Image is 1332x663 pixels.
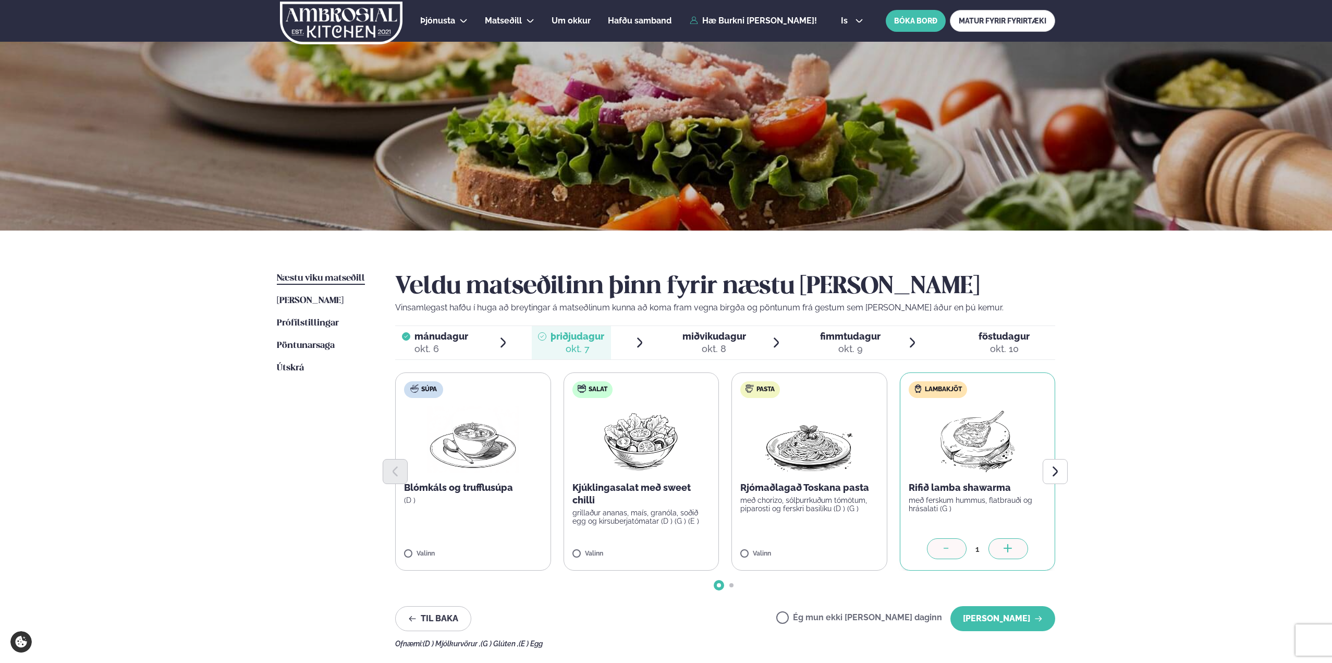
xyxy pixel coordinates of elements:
a: Útskrá [277,362,304,375]
img: salad.svg [578,384,586,393]
button: Previous slide [383,459,408,484]
span: miðvikudagur [682,331,746,342]
span: Um okkur [552,16,591,26]
a: Matseðill [485,15,522,27]
div: okt. 8 [682,343,746,355]
span: fimmtudagur [820,331,881,342]
img: Salad.png [595,406,687,473]
span: Hafðu samband [608,16,671,26]
img: Soup.png [427,406,519,473]
button: [PERSON_NAME] [950,606,1055,631]
button: BÓKA BORÐ [886,10,946,32]
div: okt. 9 [820,343,881,355]
span: Súpa [421,385,437,394]
a: Cookie settings [10,631,32,653]
a: Pöntunarsaga [277,340,335,352]
a: Þjónusta [420,15,455,27]
span: föstudagur [979,331,1030,342]
button: Til baka [395,606,471,631]
span: (D ) Mjólkurvörur , [423,640,481,648]
span: Næstu viku matseðill [277,274,365,283]
span: Þjónusta [420,16,455,26]
span: is [841,17,851,25]
a: Hæ Burkni [PERSON_NAME]! [690,16,817,26]
img: Spagetti.png [763,406,855,473]
span: Go to slide 2 [729,583,734,587]
div: okt. 6 [414,343,468,355]
div: 1 [967,543,988,555]
button: is [833,17,872,25]
button: Next slide [1043,459,1068,484]
img: Lamb-Meat.png [931,406,1023,473]
span: Pasta [756,385,775,394]
div: okt. 7 [551,343,604,355]
img: soup.svg [410,384,419,393]
a: Næstu viku matseðill [277,272,365,285]
span: [PERSON_NAME] [277,296,344,305]
p: Vinsamlegast hafðu í huga að breytingar á matseðlinum kunna að koma fram vegna birgða og pöntunum... [395,302,1055,314]
p: Rjómaðlagað Toskana pasta [740,481,878,494]
p: Blómkáls og trufflusúpa [404,481,542,494]
span: (E ) Egg [519,640,543,648]
span: þriðjudagur [551,331,604,342]
p: (D ) [404,496,542,504]
img: Lamb.svg [914,384,922,393]
h2: Veldu matseðilinn þinn fyrir næstu [PERSON_NAME] [395,272,1055,302]
div: okt. 10 [979,343,1030,355]
img: logo [279,2,404,44]
a: Um okkur [552,15,591,27]
span: Prófílstillingar [277,319,339,328]
p: með chorizo, sólþurrkuðum tómötum, piparosti og ferskri basilíku (D ) (G ) [740,496,878,513]
p: með ferskum hummus, flatbrauði og hrásalati (G ) [909,496,1047,513]
div: Ofnæmi: [395,640,1055,648]
span: Matseðill [485,16,522,26]
span: (G ) Glúten , [481,640,519,648]
span: Pöntunarsaga [277,341,335,350]
span: Útskrá [277,364,304,372]
a: Prófílstillingar [277,317,339,330]
span: Lambakjöt [925,385,962,394]
img: pasta.svg [746,384,754,393]
span: mánudagur [414,331,468,342]
p: Rifið lamba shawarma [909,481,1047,494]
a: Hafðu samband [608,15,671,27]
span: Salat [589,385,607,394]
a: MATUR FYRIR FYRIRTÆKI [950,10,1055,32]
span: Go to slide 1 [717,583,721,587]
p: Kjúklingasalat með sweet chilli [572,481,711,507]
p: grillaður ananas, maís, granóla, soðið egg og kirsuberjatómatar (D ) (G ) (E ) [572,509,711,525]
a: [PERSON_NAME] [277,295,344,307]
